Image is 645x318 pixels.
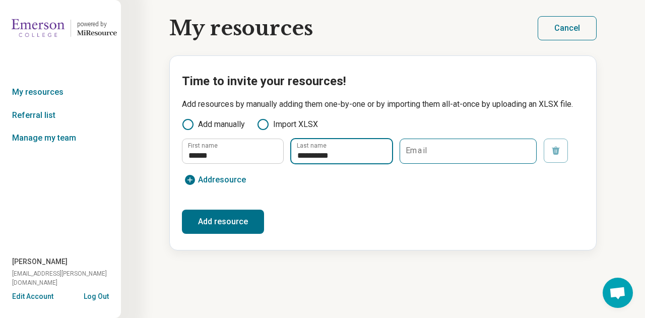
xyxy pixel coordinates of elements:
button: Add resource [182,210,264,234]
button: Log Out [84,291,109,299]
h1: My resources [169,17,313,40]
label: Email [406,147,427,155]
button: Cancel [538,16,597,40]
label: Add manually [182,118,245,131]
button: Addresource [182,172,248,188]
h2: Time to invite your resources! [182,72,584,90]
label: First name [188,143,218,149]
span: Add resource [198,176,246,184]
button: Remove [544,139,568,163]
label: Import XLSX [257,118,318,131]
label: Last name [297,143,327,149]
button: Edit Account [12,291,53,302]
a: Emerson Collegepowered by [4,16,117,40]
span: [PERSON_NAME] [12,257,68,267]
p: Add resources by manually adding them one-by-one or by importing them all-at-once by uploading an... [182,98,584,110]
img: Emerson College [12,16,64,40]
div: powered by [77,20,117,29]
span: [EMAIL_ADDRESS][PERSON_NAME][DOMAIN_NAME] [12,269,121,287]
a: Open chat [603,278,633,308]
